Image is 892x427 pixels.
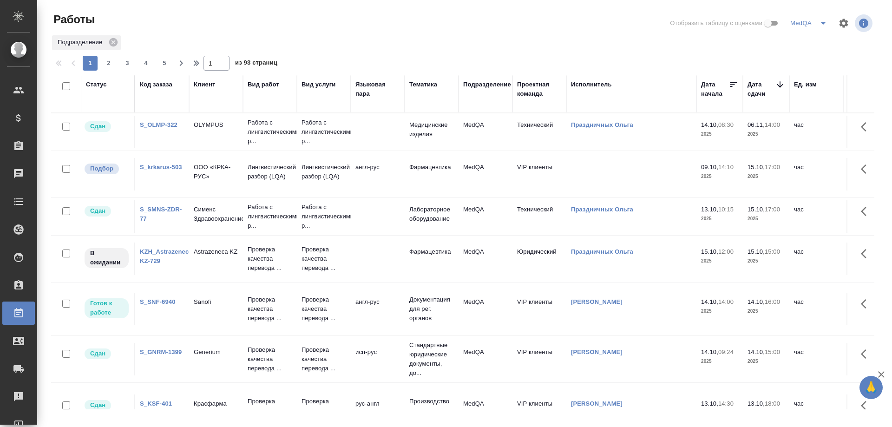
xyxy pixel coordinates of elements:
[843,116,890,148] td: 2
[765,206,780,213] p: 17:00
[235,57,277,71] span: из 93 страниц
[459,116,512,148] td: MedQA
[512,243,566,275] td: Юридический
[302,295,346,323] p: Проверка качества перевода ...
[748,357,785,366] p: 2025
[140,164,182,171] a: S_krkarus-503
[789,200,843,233] td: час
[157,59,172,68] span: 5
[859,376,883,399] button: 🙏
[138,59,153,68] span: 4
[140,121,177,128] a: S_OLMP-322
[843,200,890,233] td: 3
[302,245,346,273] p: Проверка качества перевода ...
[140,206,182,222] a: S_SMNS-ZDR-77
[248,118,292,146] p: Работа с лингвистическими р...
[748,80,775,99] div: Дата сдачи
[194,297,238,307] p: Sanofi
[701,357,738,366] p: 2025
[140,400,172,407] a: S_KSF-401
[248,397,292,425] p: Проверка качества перевода ...
[701,172,738,181] p: 2025
[194,120,238,130] p: OLYMPUS
[90,349,105,358] p: Сдан
[90,249,123,267] p: В ожидании
[101,56,116,71] button: 2
[157,56,172,71] button: 5
[855,200,878,223] button: Здесь прячутся важные кнопки
[409,397,454,425] p: Производство лекарственных препаратов
[90,206,105,216] p: Сдан
[52,35,121,50] div: Подразделение
[459,200,512,233] td: MedQA
[84,205,130,217] div: Менеджер проверил работу исполнителя, передает ее на следующий этап
[58,38,105,47] p: Подразделение
[90,401,105,410] p: Сдан
[459,158,512,191] td: MedQA
[571,121,633,128] a: Праздничных Ольга
[788,16,833,31] div: split button
[101,59,116,68] span: 2
[718,206,734,213] p: 10:15
[409,163,454,172] p: Фармацевтика
[843,293,890,325] td: 1
[194,80,215,89] div: Клиент
[855,243,878,265] button: Здесь прячутся важные кнопки
[302,163,346,181] p: Лингвистический разбор (LQA)
[748,130,785,139] p: 2025
[248,163,292,181] p: Лингвистический разбор (LQA)
[765,248,780,255] p: 15:00
[459,343,512,375] td: MedQA
[248,345,292,373] p: Проверка качества перевода ...
[701,206,718,213] p: 13.10,
[748,307,785,316] p: 2025
[140,248,194,264] a: KZH_Astrazeneca-KZ-729
[748,164,765,171] p: 15.10,
[90,164,113,173] p: Подбор
[748,256,785,266] p: 2025
[789,116,843,148] td: час
[765,298,780,305] p: 16:00
[701,348,718,355] p: 14.10,
[463,80,511,89] div: Подразделение
[748,121,765,128] p: 06.11,
[517,80,562,99] div: Проектная команда
[748,172,785,181] p: 2025
[351,343,405,375] td: исп-рус
[833,12,855,34] span: Настроить таблицу
[512,293,566,325] td: VIP клиенты
[843,158,890,191] td: 2
[855,116,878,138] button: Здесь прячутся важные кнопки
[571,400,623,407] a: [PERSON_NAME]
[843,243,890,275] td: 2
[670,19,762,28] span: Отобразить таблицу с оценками
[138,56,153,71] button: 4
[459,293,512,325] td: MedQA
[351,394,405,427] td: рус-англ
[355,80,400,99] div: Языковая пара
[571,206,633,213] a: Праздничных Ольга
[84,348,130,360] div: Менеджер проверил работу исполнителя, передает ее на следующий этап
[765,348,780,355] p: 15:00
[748,298,765,305] p: 14.10,
[512,158,566,191] td: VIP клиенты
[90,122,105,131] p: Сдан
[748,214,785,223] p: 2025
[571,348,623,355] a: [PERSON_NAME]
[794,80,817,89] div: Ед. изм
[409,295,454,323] p: Документация для рег. органов
[701,80,729,99] div: Дата начала
[863,378,879,397] span: 🙏
[718,164,734,171] p: 14:10
[459,394,512,427] td: MedQA
[718,400,734,407] p: 14:30
[701,164,718,171] p: 09.10,
[459,243,512,275] td: MedQA
[86,80,107,89] div: Статус
[843,343,890,375] td: 0.66
[748,348,765,355] p: 14.10,
[718,121,734,128] p: 08:30
[718,248,734,255] p: 12:00
[701,214,738,223] p: 2025
[194,163,238,181] p: ООО «КРКА-РУС»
